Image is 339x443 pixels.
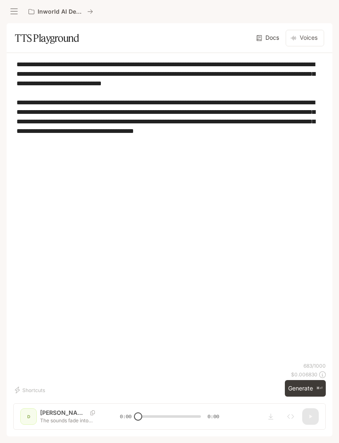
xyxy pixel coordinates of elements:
[7,4,21,19] button: open drawer
[291,371,318,378] p: $ 0.006830
[255,30,282,46] a: Docs
[286,30,324,46] button: Voices
[285,380,326,397] button: Generate⌘⏎
[38,8,84,15] p: Inworld AI Demos
[15,30,79,46] h1: TTS Playground
[303,362,326,369] p: 683 / 1000
[25,3,97,20] button: All workspaces
[316,386,322,391] p: ⌘⏎
[13,383,48,397] button: Shortcuts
